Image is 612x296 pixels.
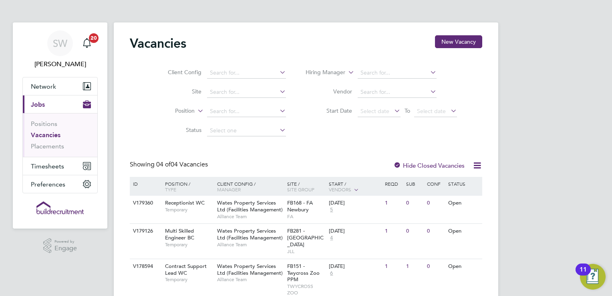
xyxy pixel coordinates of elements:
div: 1 [383,224,404,239]
div: 0 [425,259,446,274]
span: Multi Skilled Engineer BC [165,227,194,241]
div: 1 [383,196,404,211]
div: 0 [404,224,425,239]
a: Positions [31,120,57,128]
span: 20 [89,33,99,43]
span: SW [53,38,67,49]
span: Wates Property Services Ltd (Facilities Management) [217,263,283,276]
input: Search for... [207,87,286,98]
span: Sam White [22,59,98,69]
div: 0 [425,224,446,239]
a: Powered byEngage [43,238,77,253]
div: Status [446,177,481,191]
div: Jobs [23,113,97,157]
span: Site Group [287,186,314,193]
span: Receptionist WC [165,199,205,206]
span: Jobs [31,101,45,108]
div: Client Config / [215,177,285,196]
div: [DATE] [329,228,381,235]
a: 20 [79,30,95,56]
input: Search for... [207,106,286,117]
a: Go to home page [22,201,98,214]
span: 04 of [156,160,171,168]
div: ID [131,177,159,191]
span: FB281 - [GEOGRAPHIC_DATA] [287,227,324,248]
button: New Vacancy [435,35,482,48]
div: Site / [285,177,327,196]
span: 6 [329,270,334,277]
input: Select one [207,125,286,136]
span: FA [287,213,325,220]
div: 0 [425,196,446,211]
span: Alliance Team [217,213,283,220]
label: Position [149,107,195,115]
span: Temporary [165,207,213,213]
div: [DATE] [329,200,381,207]
span: Alliance Team [217,276,283,283]
span: 4 [329,235,334,241]
div: Open [446,259,481,274]
span: Vendors [329,186,351,193]
label: Client Config [155,69,201,76]
span: 5 [329,207,334,213]
label: Hiring Manager [299,69,345,77]
a: Vacancies [31,131,60,139]
div: V179126 [131,224,159,239]
div: 11 [580,270,587,280]
span: Powered by [54,238,77,245]
label: Start Date [306,107,352,114]
label: Site [155,88,201,95]
span: Wates Property Services Ltd (Facilities Management) [217,199,283,213]
input: Search for... [358,67,437,79]
span: Engage [54,245,77,252]
div: Showing [130,160,209,169]
div: Sub [404,177,425,191]
a: Placements [31,142,64,150]
div: Start / [327,177,383,197]
label: Vendor [306,88,352,95]
nav: Main navigation [13,22,107,229]
div: V179360 [131,196,159,211]
span: Type [165,186,176,193]
span: JLL [287,248,325,255]
span: Preferences [31,180,65,188]
span: Temporary [165,276,213,283]
div: Open [446,196,481,211]
span: Timesheets [31,162,64,170]
label: Status [155,126,201,134]
span: FB168 - FA Newbury [287,199,313,213]
input: Search for... [358,87,437,98]
span: Manager [217,186,241,193]
span: Wates Property Services Ltd (Facilities Management) [217,227,283,241]
span: TWYCROSS ZOO [287,283,325,296]
span: Contract Support Lead WC [165,263,207,276]
span: Select date [360,107,389,115]
input: Search for... [207,67,286,79]
button: Jobs [23,95,97,113]
img: buildrec-logo-retina.png [36,201,84,214]
span: Alliance Team [217,241,283,248]
span: Temporary [165,241,213,248]
span: Network [31,83,56,90]
div: [DATE] [329,263,381,270]
h2: Vacancies [130,35,186,51]
button: Timesheets [23,157,97,175]
div: 1 [383,259,404,274]
button: Open Resource Center, 11 new notifications [580,264,606,290]
div: 0 [404,196,425,211]
span: Select date [417,107,446,115]
button: Preferences [23,175,97,193]
a: SW[PERSON_NAME] [22,30,98,69]
div: Position / [159,177,215,196]
span: To [402,105,413,116]
div: V178594 [131,259,159,274]
span: FB151 - Twycross Zoo PPM [287,263,320,283]
div: 1 [404,259,425,274]
div: Reqd [383,177,404,191]
label: Hide Closed Vacancies [393,162,465,169]
div: Conf [425,177,446,191]
span: 04 Vacancies [156,160,208,168]
div: Open [446,224,481,239]
button: Network [23,77,97,95]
